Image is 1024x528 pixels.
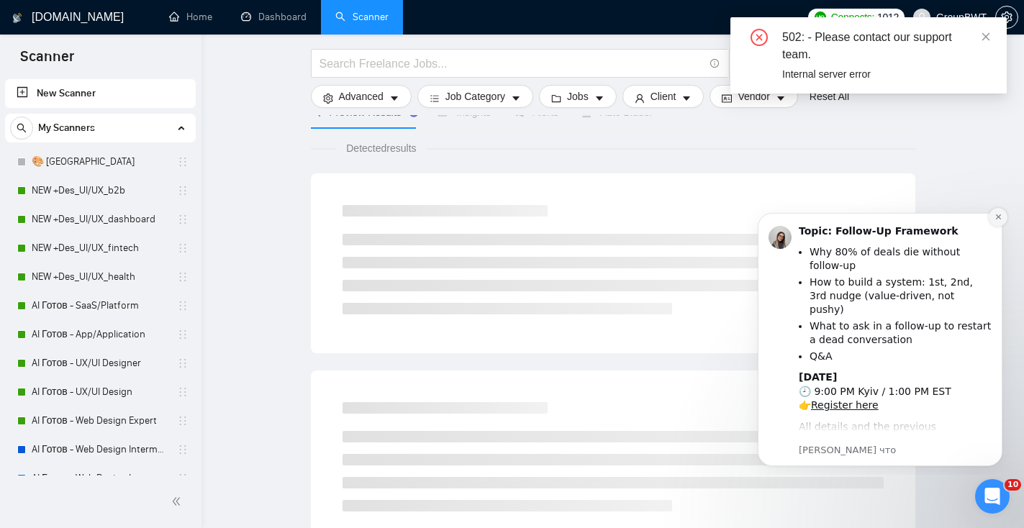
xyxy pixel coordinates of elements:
a: AI Готов - SaaS/Platform [32,291,168,320]
span: setting [996,12,1018,23]
button: folderJobscaret-down [539,85,617,108]
a: AI Готов - Web Design Intermediate минус Developer [32,435,168,464]
img: logo [12,6,22,29]
a: 🎨 [GEOGRAPHIC_DATA] [32,147,168,176]
span: Job Category [445,88,505,104]
button: barsJob Categorycaret-down [417,85,533,108]
span: caret-down [511,93,521,104]
span: Jobs [567,88,589,104]
span: 10 [1005,479,1021,491]
button: userClientcaret-down [622,85,704,108]
a: dashboardDashboard [241,11,307,23]
p: Message from Mariia, sent Только что [63,244,255,257]
span: Advanced [339,88,384,104]
span: holder [177,271,189,283]
span: idcard [722,93,732,104]
span: Detected results [336,140,426,156]
span: bars [430,93,440,104]
span: My Scanners [38,114,95,142]
button: idcardVendorcaret-down [710,85,797,108]
span: Connects: [831,9,874,25]
span: Preview Results [311,106,414,118]
i: “Sales Mindset on Upwork” [88,235,225,246]
div: Tooltip anchor [407,106,420,119]
span: holder [177,242,189,254]
a: AI Готов - Web Design Intermediate минус Development [32,464,168,493]
span: caret-down [681,93,692,104]
a: AI Готов - UX/UI Design [32,378,168,406]
span: holder [177,300,189,311]
div: All details and the previous topic are in the closed Slack chat : [63,220,255,291]
span: setting [323,93,333,104]
span: double-left [171,494,186,509]
span: holder [177,156,189,168]
span: search [11,123,32,133]
span: holder [177,185,189,196]
span: folder [551,93,561,104]
span: caret-down [389,93,399,104]
span: Client [651,88,676,104]
span: holder [177,444,189,455]
button: settingAdvancedcaret-down [311,85,412,108]
div: 502: - Please contact our support team. [782,29,989,63]
button: Dismiss notification [253,8,271,27]
a: setting [995,12,1018,23]
span: Scanner [9,46,86,76]
a: homeHome [169,11,212,23]
a: NEW +Des_UI/UX_b2b [32,176,168,205]
iframe: Intercom live chat [975,479,1010,514]
div: Internal server error [782,66,989,82]
span: holder [177,415,189,427]
span: holder [177,473,189,484]
input: Search Freelance Jobs... [320,55,704,73]
a: NEW +Des_UI/UX_dashboard [32,205,168,234]
a: NEW +Des_UI/UX_fintech [32,234,168,263]
a: searchScanner [335,11,389,23]
button: search [10,117,33,140]
span: holder [177,386,189,398]
span: user [635,93,645,104]
img: upwork-logo.png [815,12,826,23]
span: close-circle [751,29,768,46]
span: 1012 [877,9,899,25]
li: New Scanner [5,79,196,108]
span: caret-down [594,93,604,104]
a: AI Готов - App/Application [32,320,168,349]
a: NEW +Des_UI/UX_health [32,263,168,291]
span: user [917,12,927,22]
span: holder [177,214,189,225]
span: holder [177,329,189,340]
span: holder [177,358,189,369]
span: info-circle [710,59,720,68]
iframe: Intercom notifications сообщение [736,200,1024,475]
a: AI Готов - UX/UI Designer [32,349,168,378]
a: New Scanner [17,79,184,108]
span: close [981,32,991,42]
a: AI Готов - Web Design Expert [32,406,168,435]
button: setting [995,6,1018,29]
